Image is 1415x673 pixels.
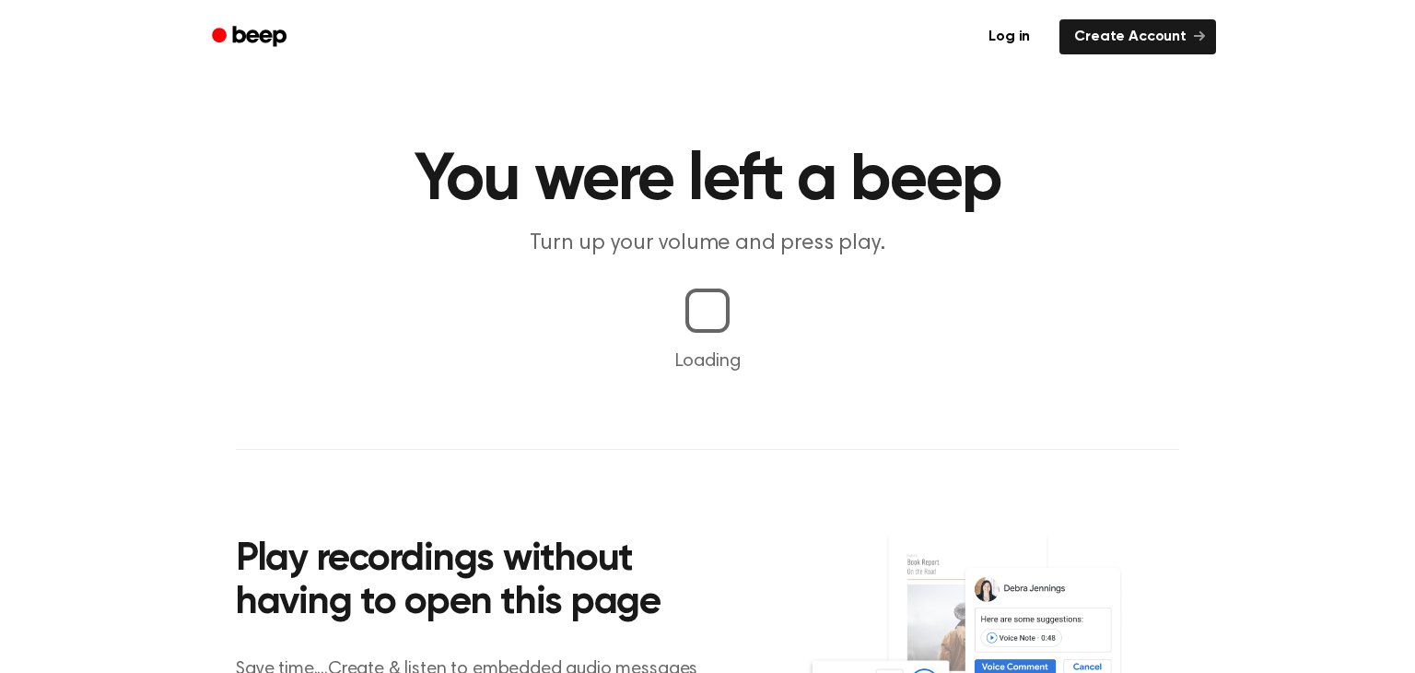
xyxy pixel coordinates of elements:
[236,538,732,626] h2: Play recordings without having to open this page
[354,229,1061,259] p: Turn up your volume and press play.
[1059,19,1216,54] a: Create Account
[970,16,1048,58] a: Log in
[199,19,303,55] a: Beep
[236,148,1179,214] h1: You were left a beep
[22,348,1393,375] p: Loading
